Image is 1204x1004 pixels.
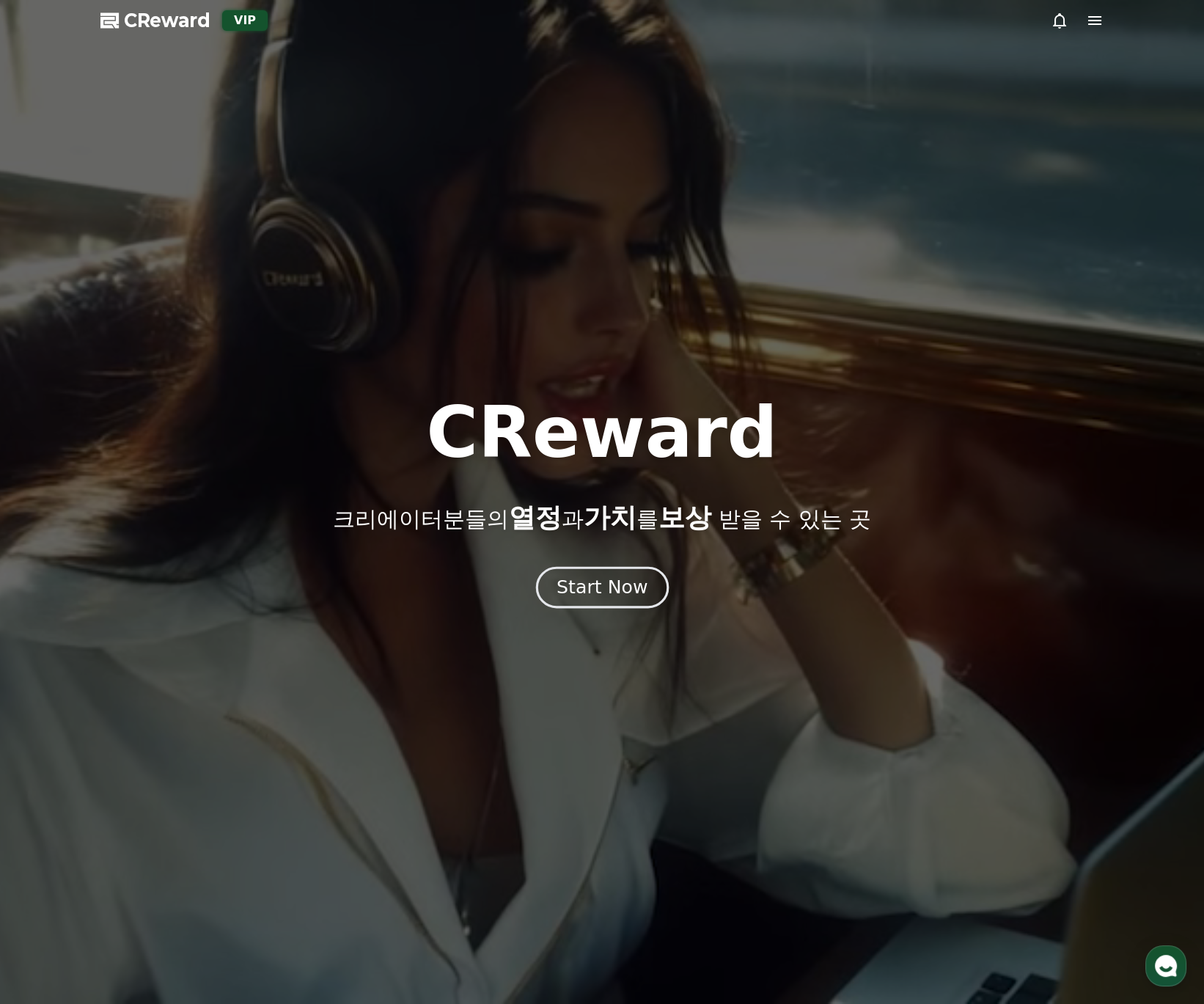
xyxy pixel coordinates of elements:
[100,9,210,32] a: CReward
[222,10,268,31] div: VIP
[333,503,871,532] p: 크리에이터분들의 과 를 받을 수 있는 곳
[539,582,666,596] a: Start Now
[426,397,777,468] h1: CReward
[584,502,636,532] span: 가치
[46,487,55,499] span: 홈
[658,502,711,532] span: 보상
[557,575,647,600] div: Start Now
[509,502,562,532] span: 열정
[97,465,189,502] a: 대화
[227,487,244,499] span: 설정
[4,465,97,502] a: 홈
[189,465,282,502] a: 설정
[535,566,668,608] button: Start Now
[124,9,210,32] span: CReward
[134,488,152,499] span: 대화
